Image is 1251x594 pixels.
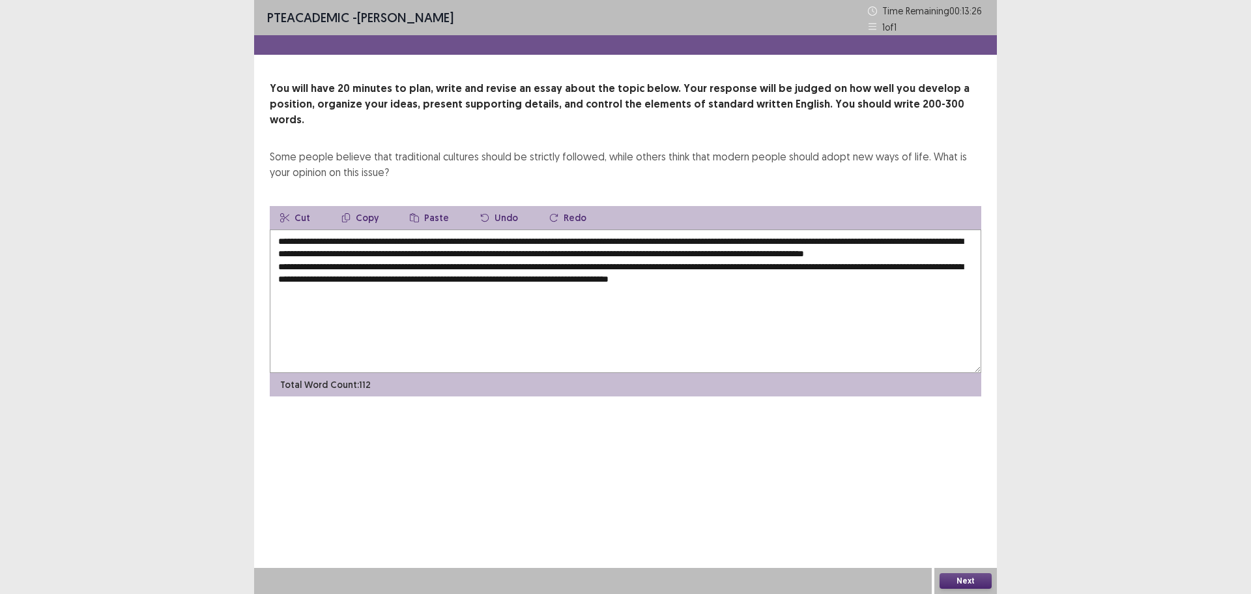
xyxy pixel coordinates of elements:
button: Undo [470,206,528,230]
button: Next [940,573,992,589]
button: Copy [331,206,389,230]
button: Redo [539,206,597,230]
button: Paste [399,206,459,230]
p: 1 of 1 [882,20,897,34]
p: You will have 20 minutes to plan, write and revise an essay about the topic below. Your response ... [270,81,981,128]
button: Cut [270,206,321,230]
div: Some people believe that traditional cultures should be strictly followed, while others think tha... [270,149,981,180]
span: PTE academic [267,9,349,25]
p: Time Remaining 00 : 13 : 26 [882,4,984,18]
p: - [PERSON_NAME] [267,8,453,27]
p: Total Word Count: 112 [280,378,371,392]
